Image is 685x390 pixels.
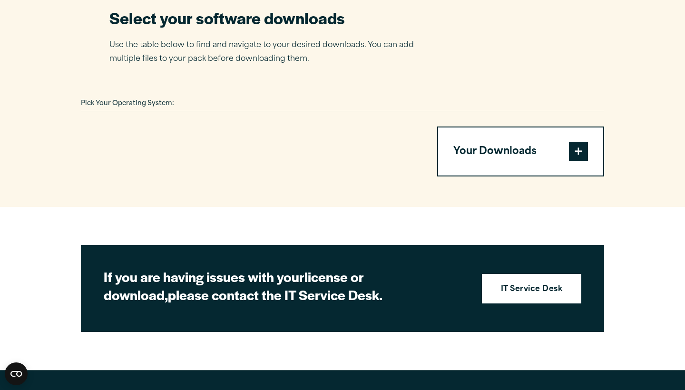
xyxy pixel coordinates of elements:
[109,7,428,29] h2: Select your software downloads
[109,39,428,66] p: Use the table below to find and navigate to your desired downloads. You can add multiple files to...
[81,100,174,107] span: Pick Your Operating System:
[438,127,603,176] button: Your Downloads
[501,283,562,296] strong: IT Service Desk
[5,362,28,385] button: Open CMP widget
[104,267,364,304] strong: license or download,
[482,274,581,303] a: IT Service Desk
[104,268,437,303] h2: If you are having issues with your please contact the IT Service Desk.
